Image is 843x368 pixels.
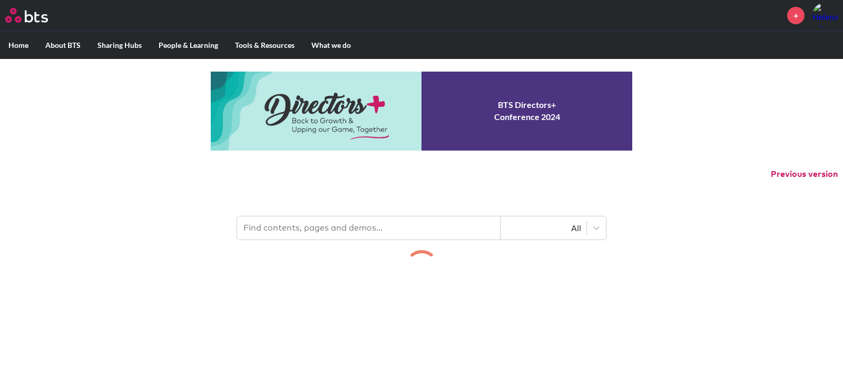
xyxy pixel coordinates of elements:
[812,3,838,28] a: Profile
[812,3,838,28] img: Helena Woodcock
[150,32,227,59] label: People & Learning
[89,32,150,59] label: Sharing Hubs
[227,32,303,59] label: Tools & Resources
[211,72,632,151] a: Conference 2024
[37,32,89,59] label: About BTS
[237,216,501,240] input: Find contents, pages and demos...
[771,168,838,180] button: Previous version
[5,8,48,23] img: BTS Logo
[787,7,805,24] a: +
[303,32,359,59] label: What we do
[506,222,581,234] div: All
[5,8,67,23] a: Go home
